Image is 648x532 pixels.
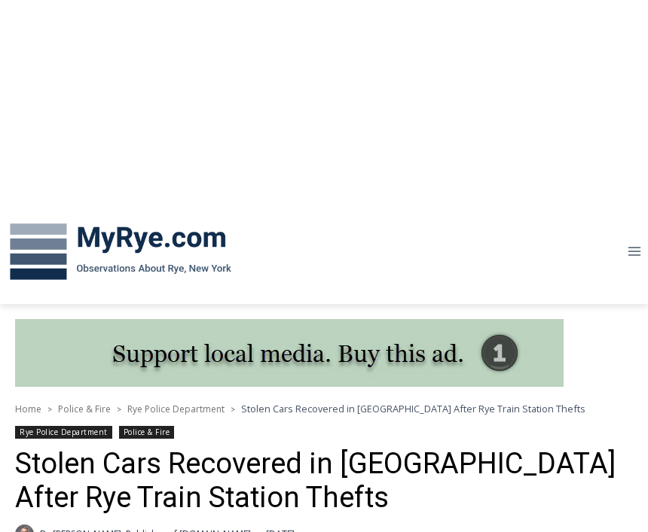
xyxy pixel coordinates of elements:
span: Stolen Cars Recovered in [GEOGRAPHIC_DATA] After Rye Train Station Thefts [241,402,585,415]
a: Police & Fire [119,426,175,439]
img: support local media, buy this ad [15,319,564,387]
a: Police & Fire [58,403,111,415]
span: > [47,404,52,415]
h1: Stolen Cars Recovered in [GEOGRAPHIC_DATA] After Rye Train Station Thefts [15,447,633,515]
span: > [117,404,121,415]
button: Open menu [620,240,648,263]
span: > [231,404,235,415]
a: Rye Police Department [127,403,225,415]
a: Home [15,403,41,415]
a: Rye Police Department [15,426,112,439]
nav: Breadcrumbs [15,401,633,416]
